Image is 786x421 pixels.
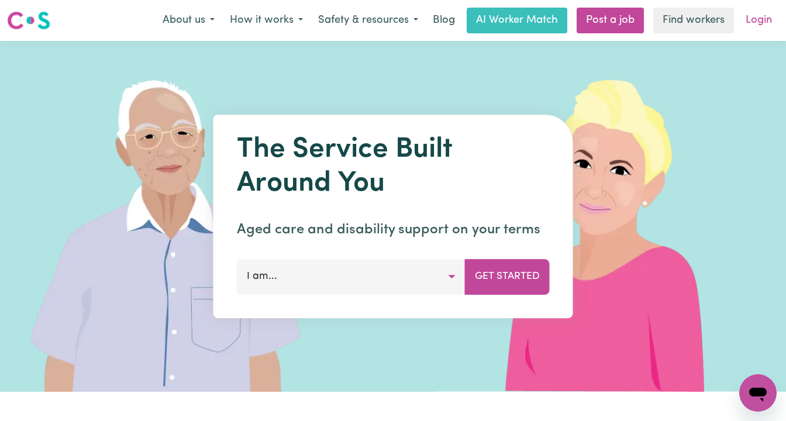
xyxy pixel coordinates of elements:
[7,7,50,34] a: Careseekers logo
[467,8,567,33] a: AI Worker Match
[311,8,426,33] button: Safety & resources
[465,259,550,294] button: Get Started
[237,219,550,240] p: Aged care and disability support on your terms
[653,8,734,33] a: Find workers
[237,133,550,201] h1: The Service Built Around You
[222,8,311,33] button: How it works
[426,8,462,33] a: Blog
[237,259,466,294] button: I am...
[7,10,50,31] img: Careseekers logo
[739,8,779,33] a: Login
[577,8,644,33] a: Post a job
[739,374,777,412] iframe: Button to launch messaging window
[155,8,222,33] button: About us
